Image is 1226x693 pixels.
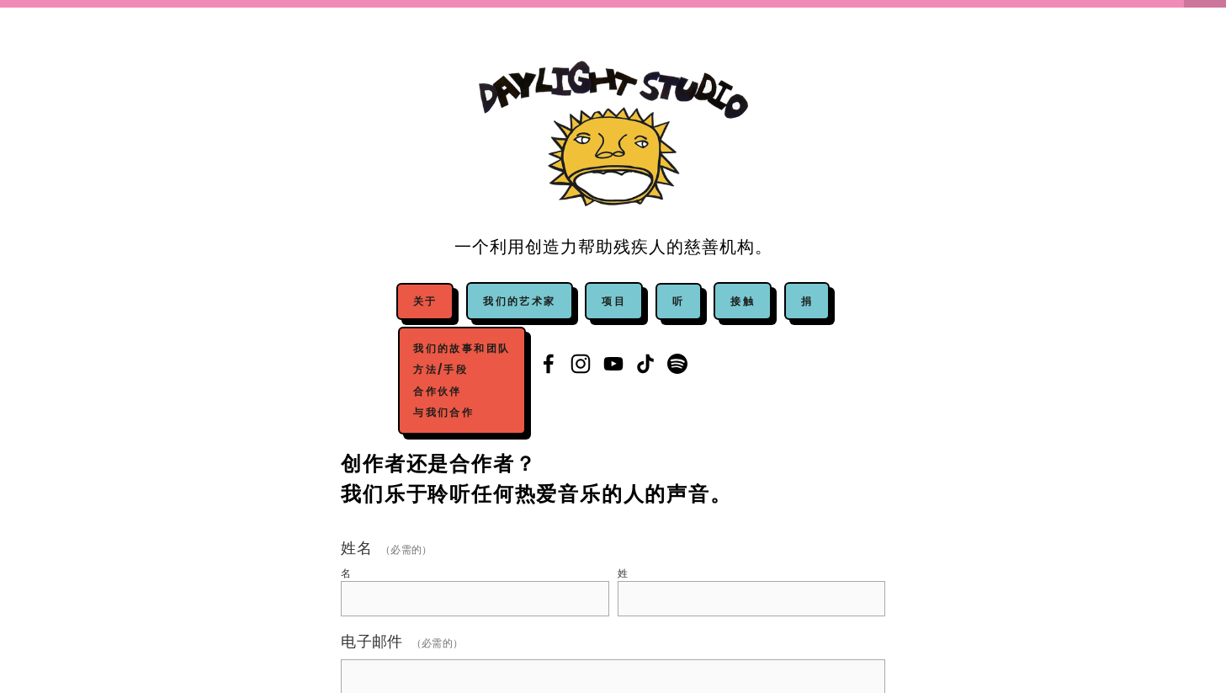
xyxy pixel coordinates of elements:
a: 与我们合作 [410,402,514,423]
font: 项目 [602,294,626,308]
a: 听 [672,294,684,308]
img: 日光工作室 [479,61,748,206]
font: 一个利用创造力帮助残疾人的慈善机构。 [454,235,772,259]
font: 我们的艺术家 [483,294,555,308]
font: 接触 [730,294,755,308]
font: 姓 [618,567,628,579]
font: 姓名 [341,538,372,557]
a: 一个利用创造力帮助残疾人的慈善机构。 [454,226,772,265]
font: 我们的故事和团队 [413,341,510,355]
font: 合作伙伴 [413,384,462,398]
a: 关于 [413,294,438,308]
font: 电子邮件 [341,632,402,651]
a: 方法/手段 [410,360,514,381]
font: （必需的） [411,637,464,649]
font: 创作者还是合作者？ [341,450,536,477]
font: 我们乐于聆听任何热爱音乐的人的声音。 [341,480,731,508]
a: 我们的艺术家 [466,282,572,320]
a: 捐 [784,282,830,320]
font: （必需的） [380,543,433,556]
a: 合作伙伴 [410,381,514,402]
a: 我们的故事和团队 [410,339,514,360]
font: 方法/手段 [413,362,468,376]
font: 与我们合作 [413,405,474,419]
font: 名 [341,567,351,579]
a: 项目 [585,282,643,320]
a: 接触 [714,282,772,320]
font: 捐 [801,294,813,308]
